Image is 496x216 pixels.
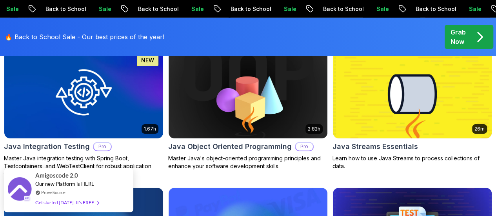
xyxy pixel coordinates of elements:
[332,49,492,171] a: Java Streams Essentials card26mJava Streams EssentialsLearn how to use Java Streams to process co...
[168,49,328,171] a: Java Object Oriented Programming card2.82hJava Object Oriented ProgrammingProMaster Java's object...
[41,189,65,196] a: ProveSource
[35,181,94,187] span: Our new Platform is HERE
[35,171,78,180] span: Amigoscode 2.0
[451,27,466,46] p: Grab Now
[168,141,292,152] h2: Java Object Oriented Programming
[4,50,163,139] img: Java Integration Testing card
[5,32,164,42] p: 🔥 Back to School Sale - Our best prices of the year!
[474,126,485,132] p: 26m
[182,5,207,13] p: Sale
[94,143,111,151] p: Pro
[221,5,274,13] p: Back to School
[89,5,114,13] p: Sale
[4,49,164,178] a: Java Integration Testing card1.67hNEWJava Integration TestingProMaster Java integration testing w...
[296,143,313,151] p: Pro
[168,154,328,170] p: Master Java's object-oriented programming principles and enhance your software development skills.
[35,198,99,207] div: Get started [DATE]. It's FREE
[333,50,492,139] img: Java Streams Essentials card
[308,126,320,132] p: 2.82h
[313,5,367,13] p: Back to School
[332,141,418,152] h2: Java Streams Essentials
[36,5,89,13] p: Back to School
[406,5,459,13] p: Back to School
[144,126,156,132] p: 1.67h
[459,5,484,13] p: Sale
[128,5,182,13] p: Back to School
[332,154,492,170] p: Learn how to use Java Streams to process collections of data.
[274,5,299,13] p: Sale
[141,56,154,64] p: NEW
[367,5,392,13] p: Sale
[169,50,327,139] img: Java Object Oriented Programming card
[4,154,164,178] p: Master Java integration testing with Spring Boot, Testcontainers, and WebTestClient for robust ap...
[4,141,90,152] h2: Java Integration Testing
[8,177,31,203] img: provesource social proof notification image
